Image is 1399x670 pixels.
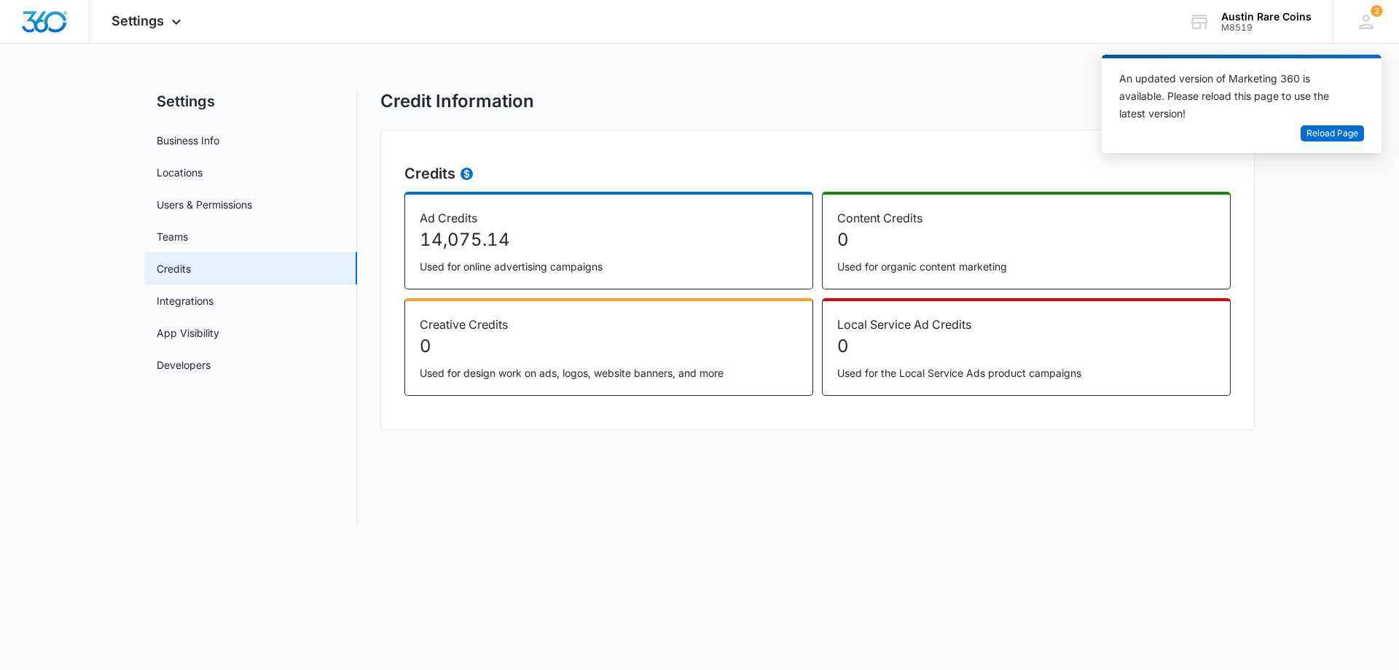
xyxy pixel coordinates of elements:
[420,333,798,359] p: 0
[380,90,534,112] h1: Credit Information
[145,90,357,112] h2: Settings
[837,227,1215,253] p: 0
[157,197,252,212] a: Users & Permissions
[420,209,798,227] p: Ad Credits
[157,293,213,308] a: Integrations
[157,229,188,244] a: Teams
[1306,127,1358,141] span: Reload Page
[157,261,191,276] a: Credits
[157,357,211,373] a: Developers
[837,316,1215,333] p: Local Service Ad Credits
[837,365,1215,381] p: Used for the Local Service Ads product campaigns
[837,333,1215,359] p: 0
[420,259,798,274] p: Used for online advertising campaigns
[157,325,219,340] a: App Visibility
[420,365,798,381] p: Used for design work on ads, logos, website banners, and more
[1221,23,1312,33] div: account id
[1301,125,1364,142] button: Reload Page
[404,163,1231,184] h2: Credits
[837,259,1215,274] p: Used for organic content marketing
[111,13,164,28] span: Settings
[420,227,798,253] p: 14,075.14
[1371,5,1382,17] div: notifications count
[420,316,798,333] p: Creative Credits
[1371,5,1382,17] span: 2
[157,133,219,148] a: Business Info
[837,209,1215,227] p: Content Credits
[1119,70,1347,122] div: An updated version of Marketing 360 is available. Please reload this page to use the latest version!
[157,165,203,180] a: Locations
[1221,11,1312,23] div: account name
